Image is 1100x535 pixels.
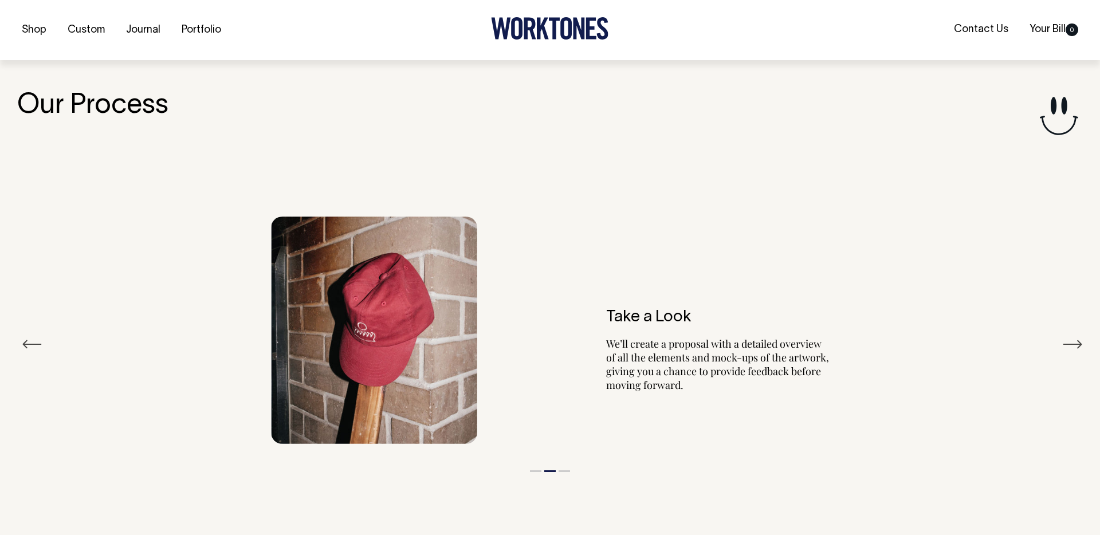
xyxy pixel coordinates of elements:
[530,470,541,472] button: 1 of 3
[949,20,1013,39] a: Contact Us
[1025,20,1083,39] a: Your Bill0
[121,21,165,40] a: Journal
[606,337,830,392] p: We’ll create a proposal with a detailed overview of all the elements and mock-ups of the artwork,...
[177,21,226,40] a: Portfolio
[271,217,477,444] img: Process
[63,21,109,40] a: Custom
[17,21,51,40] a: Shop
[606,309,830,326] h6: Take a Look
[559,470,570,472] button: 3 of 3
[22,336,42,353] button: Previous
[17,91,1083,121] h3: Our Process
[1062,336,1083,353] button: Next
[1066,23,1078,36] span: 0
[544,470,556,472] button: 2 of 3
